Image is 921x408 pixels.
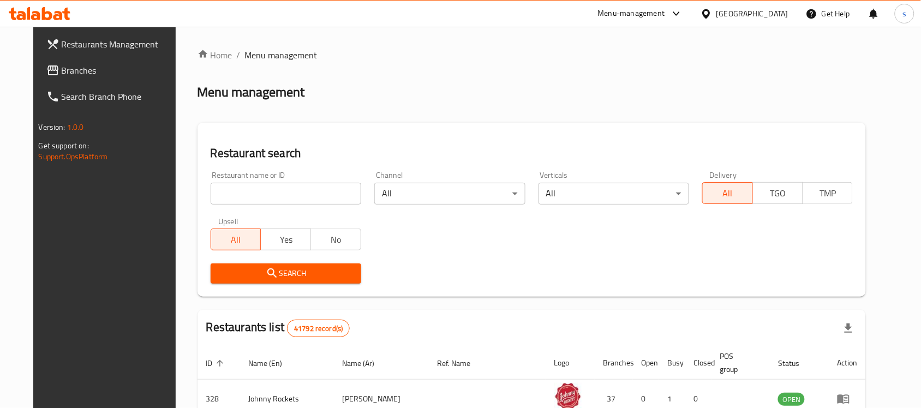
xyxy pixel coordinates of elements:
span: All [707,185,749,201]
span: OPEN [778,393,805,406]
span: 41792 record(s) [288,323,349,334]
span: TGO [757,185,799,201]
th: Branches [595,346,633,380]
button: TGO [752,182,803,204]
button: No [310,229,361,250]
span: 1.0.0 [67,120,84,134]
label: Upsell [218,218,238,225]
div: Menu-management [598,7,665,20]
span: TMP [808,185,849,201]
nav: breadcrumb [198,49,866,62]
th: Closed [685,346,711,380]
h2: Menu management [198,83,305,101]
th: Open [633,346,659,380]
span: Get support on: [39,139,89,153]
a: Branches [38,57,187,83]
div: All [539,183,689,205]
a: Support.OpsPlatform [39,149,108,164]
th: Logo [546,346,595,380]
a: Restaurants Management [38,31,187,57]
h2: Restaurants list [206,319,350,337]
button: All [702,182,753,204]
span: Branches [62,64,178,77]
span: Name (Ar) [342,357,388,370]
span: Search [219,267,352,280]
span: Name (En) [249,357,297,370]
span: Restaurants Management [62,38,178,51]
a: Search Branch Phone [38,83,187,110]
div: Total records count [287,320,350,337]
th: Action [828,346,866,380]
span: POS group [720,350,757,376]
input: Search for restaurant name or ID.. [211,183,361,205]
span: Yes [265,232,307,248]
span: s [902,8,906,20]
div: [GEOGRAPHIC_DATA] [716,8,788,20]
div: Menu [837,392,857,405]
h2: Restaurant search [211,145,853,161]
button: Yes [260,229,311,250]
span: Ref. Name [437,357,485,370]
span: All [216,232,257,248]
th: Busy [659,346,685,380]
li: / [237,49,241,62]
button: All [211,229,261,250]
button: Search [211,263,361,284]
span: Version: [39,120,65,134]
div: All [374,183,525,205]
div: Export file [835,315,862,341]
label: Delivery [710,171,737,179]
span: No [315,232,357,248]
button: TMP [803,182,853,204]
span: Search Branch Phone [62,90,178,103]
a: Home [198,49,232,62]
span: Menu management [245,49,318,62]
span: ID [206,357,227,370]
span: Status [778,357,814,370]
